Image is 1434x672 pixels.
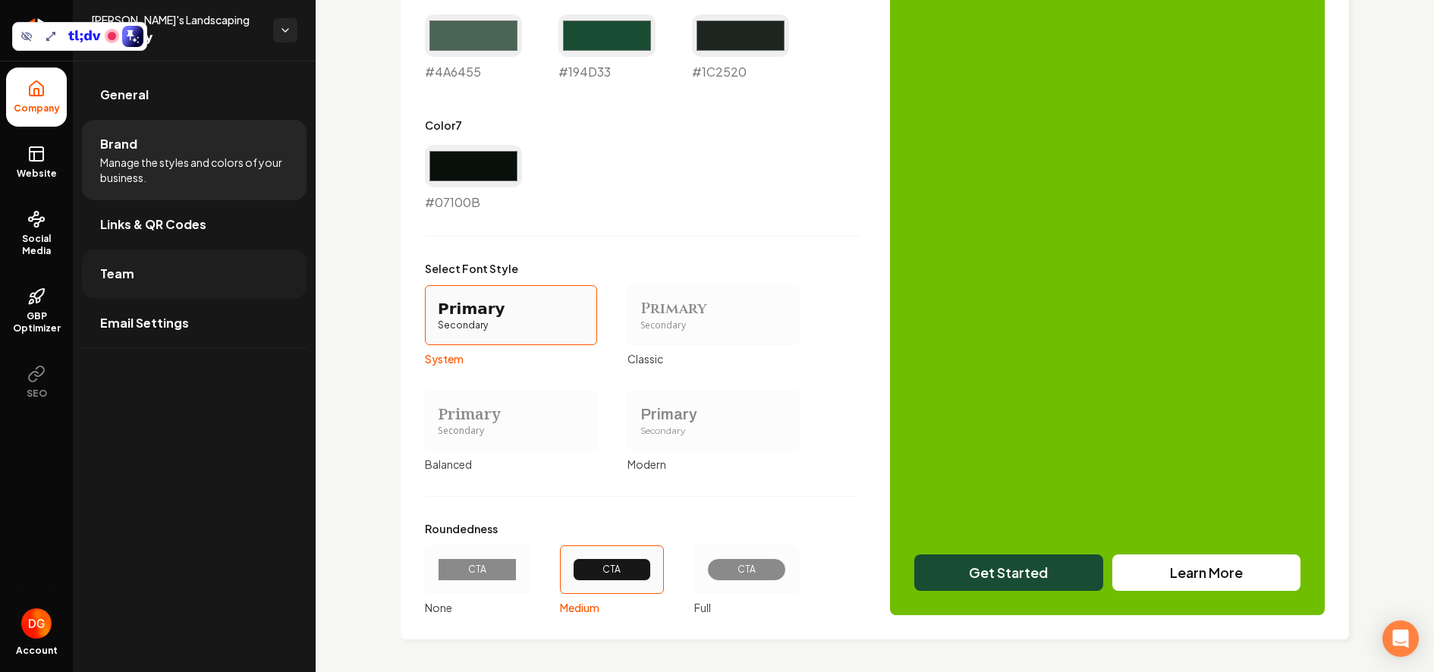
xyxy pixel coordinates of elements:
div: Secondary [640,425,787,438]
span: Links & QR Codes [100,215,206,234]
span: Company [8,102,66,115]
span: Email Settings [100,314,189,332]
button: SEO [6,353,67,412]
span: Account [16,645,58,657]
button: Open user button [21,608,52,639]
div: Medium [560,600,665,615]
span: Company [91,27,261,49]
a: GBP Optimizer [6,275,67,347]
a: Website [6,133,67,192]
div: None [425,600,530,615]
div: CTA [720,564,773,576]
label: Roundedness [425,521,799,536]
span: Team [100,265,134,283]
div: Full [694,600,799,615]
div: Primary [640,298,787,319]
div: Modern [627,457,800,472]
a: Links & QR Codes [82,200,307,249]
div: #1C2520 [692,14,789,81]
span: Manage the styles and colors of your business. [100,155,288,185]
div: CTA [451,564,504,576]
img: Rebolt Logo [23,18,51,42]
div: Classic [627,351,800,366]
a: Team [82,250,307,298]
span: Website [11,168,63,180]
span: SEO [20,388,53,400]
a: Email Settings [82,299,307,347]
div: Secondary [438,319,584,332]
a: Social Media [6,198,67,269]
div: Primary [640,404,787,425]
div: #4A6455 [425,14,522,81]
div: Secondary [438,425,584,438]
div: Primary [438,404,584,425]
div: System [425,351,597,366]
div: #07100B [425,145,522,212]
label: Select Font Style [425,261,799,276]
div: Primary [438,298,584,319]
a: General [82,71,307,119]
div: Secondary [640,319,787,332]
span: Brand [100,135,137,153]
div: CTA [586,564,639,576]
div: Balanced [425,457,597,472]
img: Daniel Goldstein [21,608,52,639]
div: #194D33 [558,14,656,81]
span: General [100,86,149,104]
span: GBP Optimizer [6,310,67,334]
span: [PERSON_NAME]'s Landscaping [91,12,261,27]
div: Open Intercom Messenger [1382,620,1419,657]
label: Color 7 [425,118,522,133]
span: Social Media [6,233,67,257]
